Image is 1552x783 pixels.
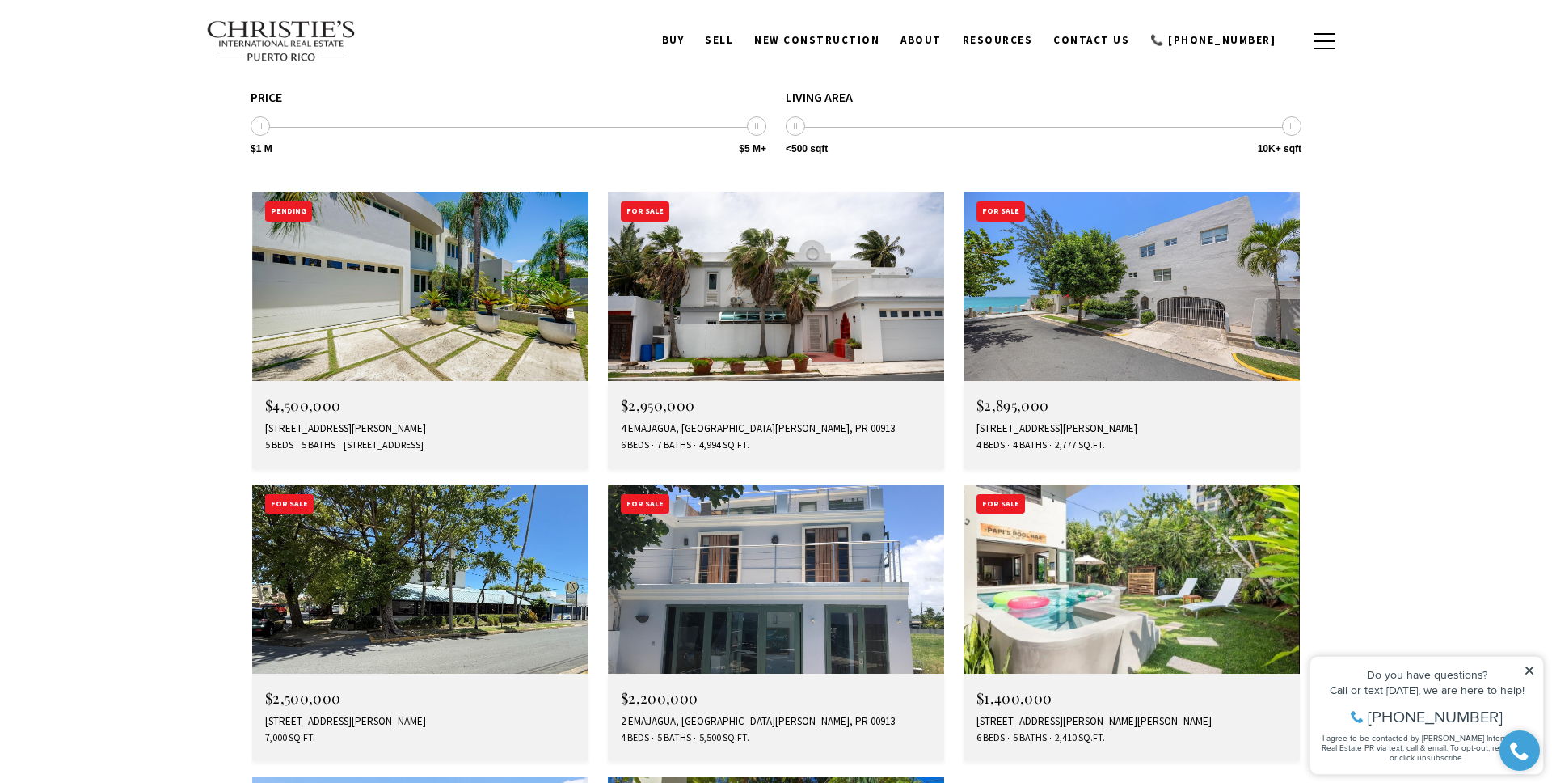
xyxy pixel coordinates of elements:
[1304,18,1346,65] button: button
[976,201,1025,222] div: For Sale
[265,201,312,222] div: Pending
[976,688,1052,708] span: $1,400,000
[1150,33,1276,47] span: 📞 [PHONE_NUMBER]
[786,144,828,154] span: <500 sqft
[265,422,576,435] div: [STREET_ADDRESS][PERSON_NAME]
[265,494,314,514] div: For Sale
[976,396,1048,415] span: $2,895,000
[265,438,293,452] span: 5 Beds
[695,438,749,452] span: 4,994 Sq.Ft.
[1258,144,1301,154] span: 10K+ sqft
[744,25,890,56] a: New Construction
[66,76,201,92] span: [PHONE_NUMBER]
[754,33,879,47] span: New Construction
[976,438,1005,452] span: 4 Beds
[608,192,944,381] img: For Sale
[964,192,1300,381] img: For Sale
[621,688,698,708] span: $2,200,000
[252,485,588,674] img: For Sale
[252,485,588,761] a: For Sale For Sale $2,500,000 [STREET_ADDRESS][PERSON_NAME] 7,000 Sq.Ft.
[653,438,691,452] span: 7 Baths
[252,192,588,381] img: Pending
[252,192,588,468] a: Pending Pending $4,500,000 [STREET_ADDRESS][PERSON_NAME] 5 Beds 5 Baths [STREET_ADDRESS]
[976,731,1005,745] span: 6 Beds
[621,715,931,728] div: 2 EMAJAGUA, [GEOGRAPHIC_DATA][PERSON_NAME], PR 00913
[265,396,340,415] span: $4,500,000
[621,396,694,415] span: $2,950,000
[976,422,1287,435] div: [STREET_ADDRESS][PERSON_NAME]
[17,36,234,48] div: Do you have questions?
[1009,438,1047,452] span: 4 Baths
[297,438,335,452] span: 5 Baths
[265,731,315,745] span: 7,000 Sq.Ft.
[608,192,944,468] a: For Sale For Sale $2,950,000 4 EMAJAGUA, [GEOGRAPHIC_DATA][PERSON_NAME], PR 00913 6 Beds 7 Baths ...
[1053,33,1129,47] span: Contact Us
[621,438,649,452] span: 6 Beds
[739,144,766,154] span: $5 M+
[653,731,691,745] span: 5 Baths
[621,422,931,435] div: 4 EMAJAGUA, [GEOGRAPHIC_DATA][PERSON_NAME], PR 00913
[339,438,424,452] span: [STREET_ADDRESS]
[1286,32,1304,50] a: search
[976,715,1287,728] div: [STREET_ADDRESS][PERSON_NAME][PERSON_NAME]
[964,485,1300,761] a: For Sale For Sale $1,400,000 [STREET_ADDRESS][PERSON_NAME][PERSON_NAME] 6 Beds 5 Baths 2,410 Sq.Ft.
[964,192,1300,468] a: For Sale For Sale $2,895,000 [STREET_ADDRESS][PERSON_NAME] 4 Beds 4 Baths 2,777 Sq.Ft.
[621,731,649,745] span: 4 Beds
[265,715,576,728] div: [STREET_ADDRESS][PERSON_NAME]
[694,25,744,56] a: SELL
[1140,25,1286,56] a: call 9393373000
[695,731,749,745] span: 5,500 Sq.Ft.
[608,485,944,674] img: For Sale
[621,201,669,222] div: For Sale
[265,688,340,708] span: $2,500,000
[952,25,1044,56] a: Resources
[1043,25,1140,56] a: Contact Us
[1009,731,1047,745] span: 5 Baths
[976,494,1025,514] div: For Sale
[964,485,1300,674] img: For Sale
[206,20,356,62] img: Christie's International Real Estate text transparent background
[20,99,230,130] span: I agree to be contacted by [PERSON_NAME] International Real Estate PR via text, call & email. To ...
[1051,438,1105,452] span: 2,777 Sq.Ft.
[608,485,944,761] a: For Sale For Sale $2,200,000 2 EMAJAGUA, [GEOGRAPHIC_DATA][PERSON_NAME], PR 00913 4 Beds 5 Baths ...
[890,25,952,56] a: About
[17,52,234,63] div: Call or text [DATE], we are here to help!
[652,25,695,56] a: BUY
[621,494,669,514] div: For Sale
[251,144,272,154] span: $1 M
[1051,731,1105,745] span: 2,410 Sq.Ft.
